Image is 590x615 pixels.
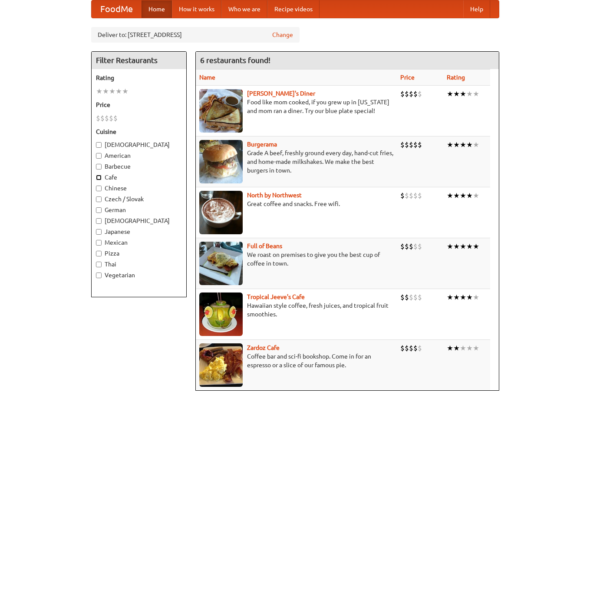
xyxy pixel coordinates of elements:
[96,142,102,148] input: [DEMOGRAPHIC_DATA]
[400,293,405,302] li: $
[142,0,172,18] a: Home
[172,0,221,18] a: How it works
[96,227,182,236] label: Japanese
[199,191,243,234] img: north.jpg
[200,56,270,64] ng-pluralize: 6 restaurants found!
[96,73,182,82] h5: Rating
[92,52,186,69] h4: Filter Restaurants
[96,140,182,149] label: [DEMOGRAPHIC_DATA]
[96,173,182,182] label: Cafe
[447,140,453,150] li: ★
[96,195,182,203] label: Czech / Slovak
[460,343,466,353] li: ★
[463,0,490,18] a: Help
[409,140,413,150] li: $
[447,343,453,353] li: ★
[199,98,393,115] p: Food like mom cooked, if you grew up in [US_STATE] and mom ran a diner. Try our blue plate special!
[460,89,466,99] li: ★
[405,140,409,150] li: $
[199,140,243,183] img: burgerama.jpg
[109,86,115,96] li: ★
[96,127,182,136] h5: Cuisine
[96,162,182,171] label: Barbecue
[247,141,277,148] a: Burgerama
[473,242,479,251] li: ★
[96,238,182,247] label: Mexican
[418,89,422,99] li: $
[100,113,105,123] li: $
[413,191,418,200] li: $
[447,89,453,99] li: ★
[405,293,409,302] li: $
[96,100,182,109] h5: Price
[409,191,413,200] li: $
[96,151,182,160] label: American
[460,242,466,251] li: ★
[199,74,215,81] a: Name
[199,301,393,319] p: Hawaiian style coffee, fresh juices, and tropical fruit smoothies.
[96,240,102,246] input: Mexican
[115,86,122,96] li: ★
[413,140,418,150] li: $
[418,191,422,200] li: $
[96,164,102,170] input: Barbecue
[96,273,102,278] input: Vegetarian
[400,140,405,150] li: $
[460,140,466,150] li: ★
[413,242,418,251] li: $
[453,89,460,99] li: ★
[96,262,102,267] input: Thai
[405,191,409,200] li: $
[92,0,142,18] a: FoodMe
[96,249,182,258] label: Pizza
[247,90,315,97] a: [PERSON_NAME]'s Diner
[466,191,473,200] li: ★
[413,343,418,353] li: $
[199,242,243,285] img: beans.jpg
[405,242,409,251] li: $
[447,293,453,302] li: ★
[473,343,479,353] li: ★
[466,343,473,353] li: ★
[473,89,479,99] li: ★
[102,86,109,96] li: ★
[453,191,460,200] li: ★
[96,175,102,180] input: Cafe
[400,343,405,353] li: $
[221,0,267,18] a: Who we are
[247,192,302,199] a: North by Northwest
[113,113,118,123] li: $
[122,86,129,96] li: ★
[453,293,460,302] li: ★
[247,243,282,249] a: Full of Beans
[473,293,479,302] li: ★
[466,140,473,150] li: ★
[96,207,102,213] input: German
[96,218,102,224] input: [DEMOGRAPHIC_DATA]
[460,293,466,302] li: ★
[96,86,102,96] li: ★
[453,140,460,150] li: ★
[272,30,293,39] a: Change
[453,343,460,353] li: ★
[96,206,182,214] label: German
[96,271,182,279] label: Vegetarian
[199,250,393,268] p: We roast on premises to give you the best cup of coffee in town.
[247,293,305,300] a: Tropical Jeeve's Cafe
[105,113,109,123] li: $
[400,191,405,200] li: $
[473,140,479,150] li: ★
[409,242,413,251] li: $
[418,343,422,353] li: $
[466,89,473,99] li: ★
[96,251,102,256] input: Pizza
[405,89,409,99] li: $
[460,191,466,200] li: ★
[199,89,243,133] img: sallys.jpg
[447,74,465,81] a: Rating
[418,140,422,150] li: $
